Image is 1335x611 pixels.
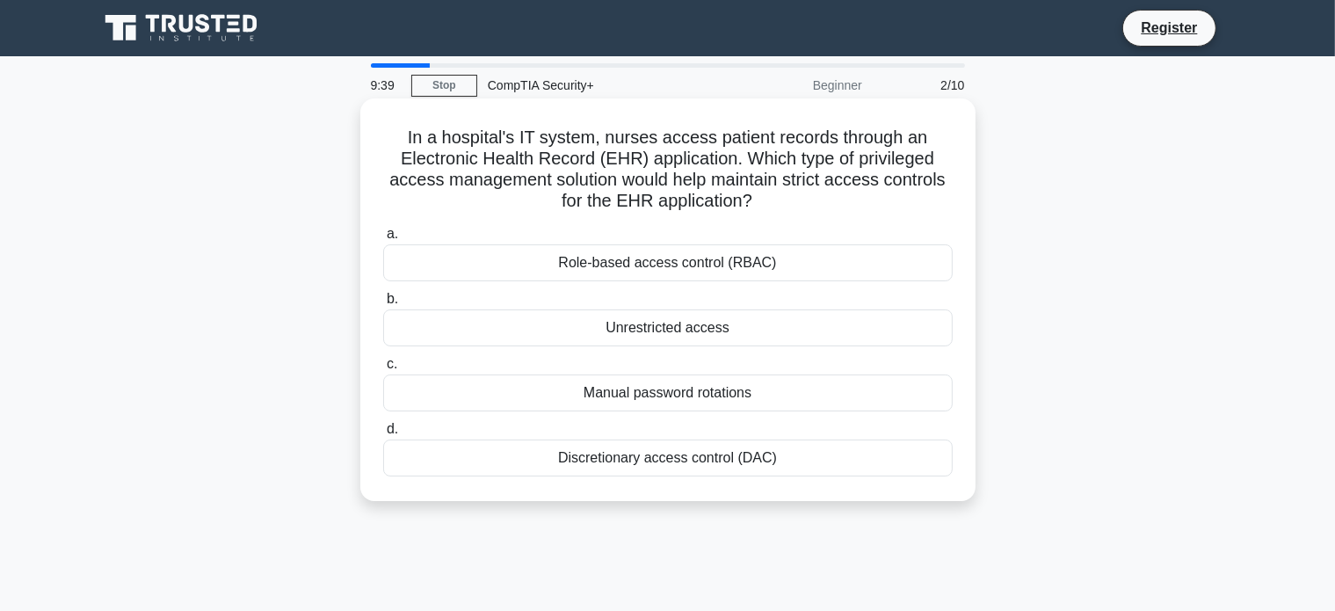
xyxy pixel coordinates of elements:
[873,68,976,103] div: 2/10
[387,356,397,371] span: c.
[387,226,398,241] span: a.
[383,375,953,411] div: Manual password rotations
[1130,17,1208,39] a: Register
[387,291,398,306] span: b.
[387,421,398,436] span: d.
[381,127,954,213] h5: In a hospital's IT system, nurses access patient records through an Electronic Health Record (EHR...
[383,440,953,476] div: Discretionary access control (DAC)
[477,68,719,103] div: CompTIA Security+
[719,68,873,103] div: Beginner
[383,244,953,281] div: Role-based access control (RBAC)
[411,75,477,97] a: Stop
[383,309,953,346] div: Unrestricted access
[360,68,411,103] div: 9:39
